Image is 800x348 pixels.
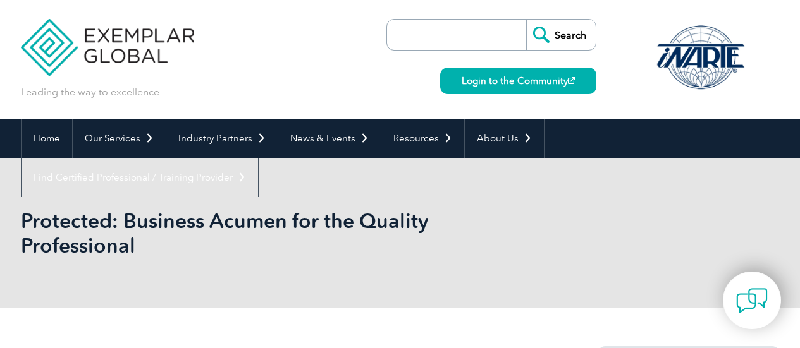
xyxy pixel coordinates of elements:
img: contact-chat.png [736,285,768,316]
a: Login to the Community [440,68,596,94]
a: Find Certified Professional / Training Provider [22,158,258,197]
p: Leading the way to excellence [21,85,159,99]
a: About Us [465,119,544,158]
a: News & Events [278,119,381,158]
img: open_square.png [568,77,575,84]
input: Search [526,20,596,50]
a: Our Services [73,119,166,158]
a: Resources [381,119,464,158]
a: Industry Partners [166,119,278,158]
h1: Protected: Business Acumen for the Quality Professional [21,208,507,258]
a: Home [22,119,72,158]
